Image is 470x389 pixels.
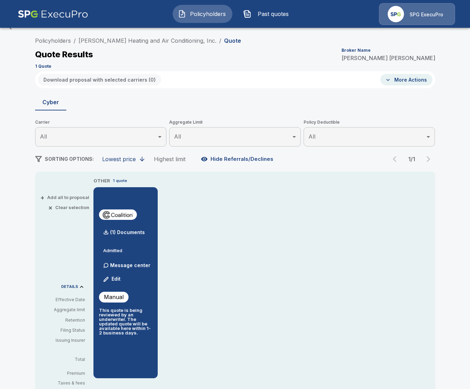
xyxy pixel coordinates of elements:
[35,50,93,59] p: Quote Results
[41,381,91,385] p: Taxes & fees
[41,297,85,303] p: Effective Date
[35,36,241,45] nav: breadcrumb
[154,156,185,163] div: Highest limit
[238,5,298,23] button: Past quotes IconPast quotes
[74,36,76,45] li: /
[224,38,241,43] p: Quote
[102,209,134,220] img: coalitioncyberadmitted
[243,10,252,18] img: Past quotes Icon
[219,36,221,45] li: /
[104,293,124,301] p: Manual
[35,94,66,110] button: Cyber
[35,119,167,126] span: Carrier
[405,156,419,162] p: 1 / 1
[103,248,152,253] p: Admitted
[110,230,145,235] p: (1) Documents
[102,156,136,163] div: Lowest price
[341,55,435,61] p: [PERSON_NAME] [PERSON_NAME]
[41,337,85,344] p: Issuing Insurer
[41,371,91,375] p: Premium
[38,74,161,85] button: Download proposal with selected carriers (0)
[113,178,115,184] p: 1
[304,119,435,126] span: Policy Deductible
[50,205,89,210] button: ×Clear selection
[110,262,150,269] p: Message center
[41,317,85,323] p: Retention
[93,177,110,184] p: OTHER
[41,307,85,313] p: Aggregate limit
[18,3,88,25] img: AA Logo
[40,133,47,140] span: All
[388,6,404,22] img: Agency Icon
[380,74,432,85] button: More Actions
[410,11,443,18] p: SPG ExecuPro
[40,195,44,200] span: +
[379,3,455,25] a: Agency IconSPG ExecuPro
[61,285,78,289] p: DETAILS
[189,10,227,18] span: Policyholders
[116,178,127,184] p: quote
[41,357,91,362] p: Total
[35,64,51,68] p: 1 Quote
[199,152,276,166] button: Hide Referrals/Declines
[100,272,124,286] button: Edit
[79,37,216,44] a: [PERSON_NAME] Heating and Air Conditioning, Inc.
[35,37,71,44] a: Policyholders
[341,48,371,52] p: Broker Name
[308,133,315,140] span: All
[254,10,292,18] span: Past quotes
[173,5,232,23] button: Policyholders IconPolicyholders
[169,119,301,126] span: Aggregate Limit
[174,133,181,140] span: All
[42,195,89,200] button: +Add all to proposal
[45,156,94,162] span: SORTING OPTIONS:
[178,10,186,18] img: Policyholders Icon
[99,308,152,335] p: This quote is being reviewed by an underwriter. The updated quote will be available here within 1...
[41,327,85,333] p: Filing Status
[48,205,52,210] span: ×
